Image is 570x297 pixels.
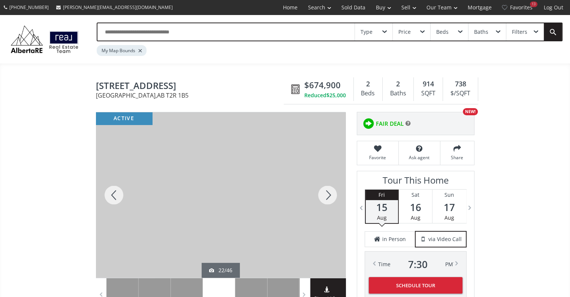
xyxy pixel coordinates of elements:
[463,108,478,115] div: NEW!
[361,116,376,131] img: rating icon
[408,259,428,270] span: 7 : 30
[361,29,373,35] div: Type
[97,45,147,56] div: My Map Bounds
[358,79,379,89] div: 2
[63,4,173,11] span: [PERSON_NAME][EMAIL_ADDRESS][DOMAIN_NAME]
[376,120,404,128] span: FAIR DEAL
[377,214,387,221] span: Aug
[386,79,410,89] div: 2
[365,175,467,189] h3: Tour This Home
[432,190,466,200] div: Sun
[428,235,462,243] span: via Video Call
[52,0,177,14] a: [PERSON_NAME][EMAIL_ADDRESS][DOMAIN_NAME]
[432,202,466,213] span: 17
[382,235,406,243] span: in Person
[410,214,420,221] span: Aug
[358,88,379,99] div: Beds
[361,154,395,161] span: Favorite
[366,202,398,213] span: 15
[423,79,434,89] span: 914
[512,29,527,35] div: Filters
[96,92,287,98] span: [GEOGRAPHIC_DATA] , AB T2R 1B5
[96,81,287,92] span: 310 12 Avenue SW #1908
[366,190,398,200] div: Fri
[417,88,439,99] div: SQFT
[444,214,454,221] span: Aug
[398,29,411,35] div: Price
[474,29,488,35] div: Baths
[96,112,346,278] div: 310 12 Avenue SW #1908 Calgary, AB T2R 1B5 - Photo 22 of 46
[9,4,49,11] span: [PHONE_NUMBER]
[447,88,474,99] div: $/SQFT
[399,190,432,200] div: Sat
[444,154,470,161] span: Share
[369,277,462,294] button: Schedule Tour
[304,79,341,91] span: $674,900
[436,29,449,35] div: Beds
[530,2,537,7] div: 13
[96,112,152,125] div: active
[402,154,436,161] span: Ask agent
[7,24,82,54] img: Logo
[378,259,453,270] div: Time PM
[386,88,410,99] div: Baths
[399,202,432,213] span: 16
[209,267,232,274] div: 22/46
[304,92,346,99] div: Reduced
[326,92,346,99] span: $25,000
[447,79,474,89] div: 738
